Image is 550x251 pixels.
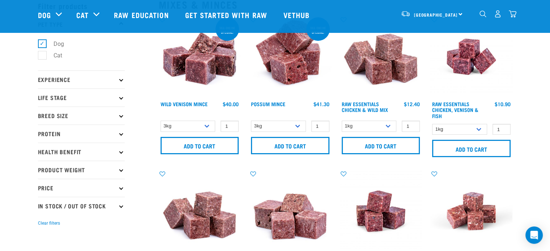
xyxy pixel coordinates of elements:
p: In Stock / Out Of Stock [38,197,125,215]
a: Get started with Raw [178,0,276,29]
p: Health Benefit [38,143,125,161]
img: user.png [494,10,502,18]
div: $10.90 [495,101,511,107]
div: $40.00 [223,101,239,107]
div: Open Intercom Messenger [525,226,543,244]
img: Pile Of Cubed Wild Venison Mince For Pets [159,16,241,98]
input: Add to cart [432,140,511,157]
a: Dog [38,9,51,20]
p: Experience [38,70,125,88]
input: Add to cart [342,137,420,154]
a: Possum Mince [251,103,285,105]
a: Wild Venison Mince [161,103,208,105]
input: 1 [402,121,420,132]
img: home-icon@2x.png [509,10,516,18]
a: Raw Essentials Chicken, Venison & Fish [432,103,478,117]
label: Cat [42,51,65,60]
a: Vethub [276,0,319,29]
input: Add to cart [251,137,329,154]
p: Life Stage [38,88,125,107]
img: van-moving.png [401,10,410,17]
p: Price [38,179,125,197]
input: 1 [311,121,329,132]
a: Raw Education [107,0,178,29]
a: Cat [76,9,89,20]
img: home-icon-1@2x.png [479,10,486,17]
img: Chicken Venison mix 1655 [430,16,512,98]
div: $12.40 [404,101,420,107]
div: $41.30 [314,101,329,107]
span: [GEOGRAPHIC_DATA] [414,13,458,16]
p: Product Weight [38,161,125,179]
label: Dog [42,39,67,48]
img: 1102 Possum Mince 01 [249,16,331,98]
input: Add to cart [161,137,239,154]
a: Raw Essentials Chicken & Wild Mix [342,103,388,111]
button: Clear filters [38,220,60,226]
img: Pile Of Cubed Chicken Wild Meat Mix [340,16,422,98]
p: Protein [38,125,125,143]
input: 1 [221,121,239,132]
p: Breed Size [38,107,125,125]
input: 1 [493,124,511,135]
